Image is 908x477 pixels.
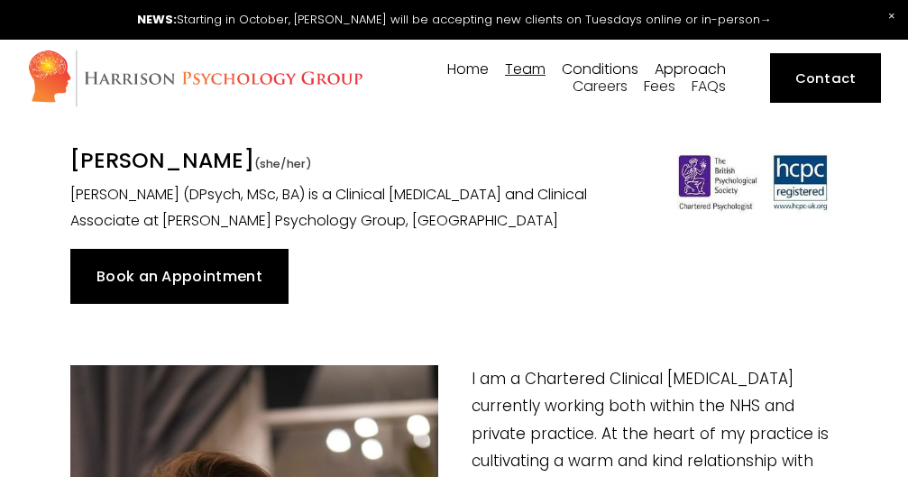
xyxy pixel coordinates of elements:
span: Team [505,62,546,77]
a: FAQs [692,78,726,96]
a: Contact [770,53,880,103]
a: Fees [644,78,675,96]
img: Harrison Psychology Group [27,49,363,107]
p: [PERSON_NAME] (DPsych, MSc, BA) is a Clinical [MEDICAL_DATA] and Clinical Associate at [PERSON_NA... [70,182,638,234]
span: (she/her) [254,156,312,171]
a: Careers [573,78,628,96]
a: Book an Appointment [70,249,289,303]
a: folder dropdown [505,61,546,78]
span: Approach [655,62,726,77]
a: Home [447,61,489,78]
a: folder dropdown [655,61,726,78]
h1: [PERSON_NAME] [70,147,638,177]
span: Conditions [562,62,638,77]
a: folder dropdown [562,61,638,78]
